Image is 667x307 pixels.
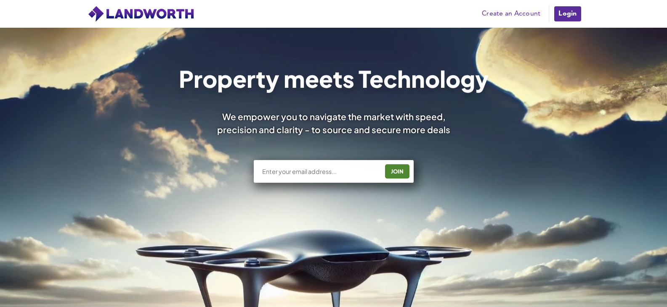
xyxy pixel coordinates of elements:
[385,164,409,178] button: JOIN
[206,110,462,136] div: We empower you to navigate the market with speed, precision and clarity - to source and secure mo...
[553,5,582,22] a: Login
[478,8,545,20] a: Create an Account
[261,167,379,176] input: Enter your email address...
[178,67,489,90] h1: Property meets Technology
[388,165,407,178] div: JOIN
